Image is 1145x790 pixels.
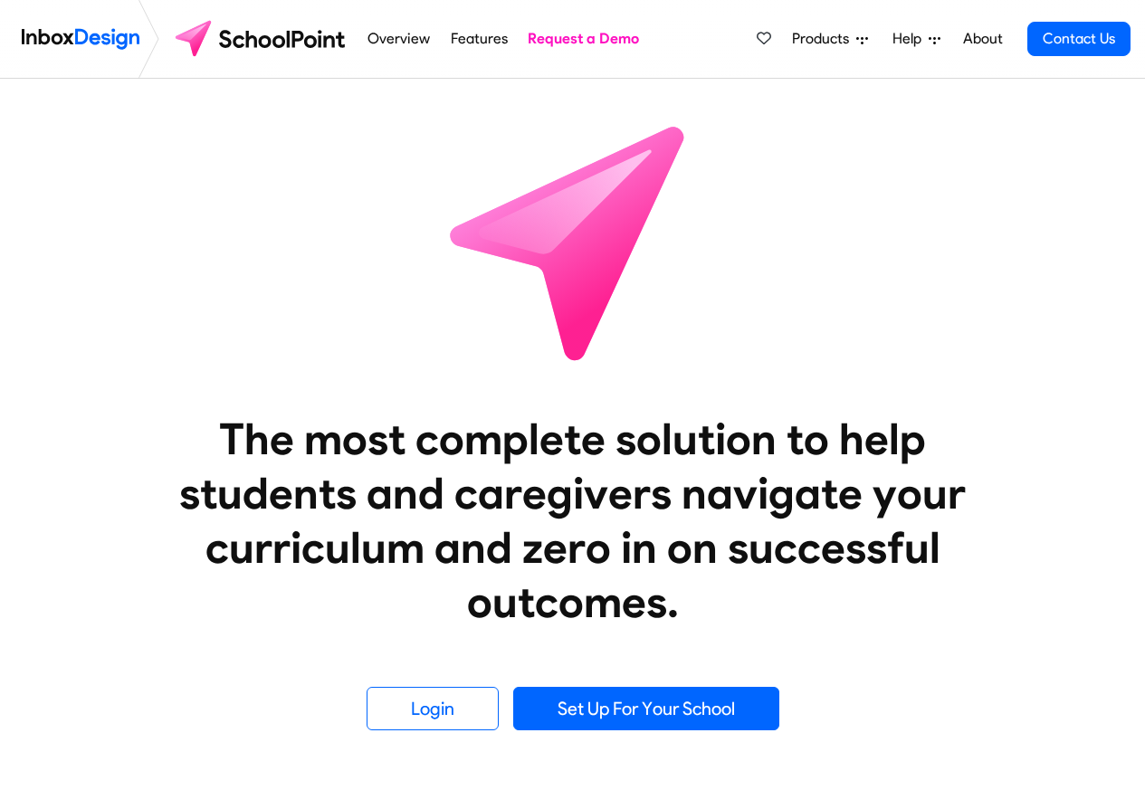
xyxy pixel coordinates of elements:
[1027,22,1131,56] a: Contact Us
[523,21,644,57] a: Request a Demo
[167,17,358,61] img: schoolpoint logo
[885,21,948,57] a: Help
[892,28,929,50] span: Help
[410,79,736,405] img: icon_schoolpoint.svg
[792,28,856,50] span: Products
[143,412,1003,629] heading: The most complete solution to help students and caregivers navigate your curriculum and zero in o...
[363,21,435,57] a: Overview
[785,21,875,57] a: Products
[513,687,779,730] a: Set Up For Your School
[958,21,1007,57] a: About
[367,687,499,730] a: Login
[445,21,512,57] a: Features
